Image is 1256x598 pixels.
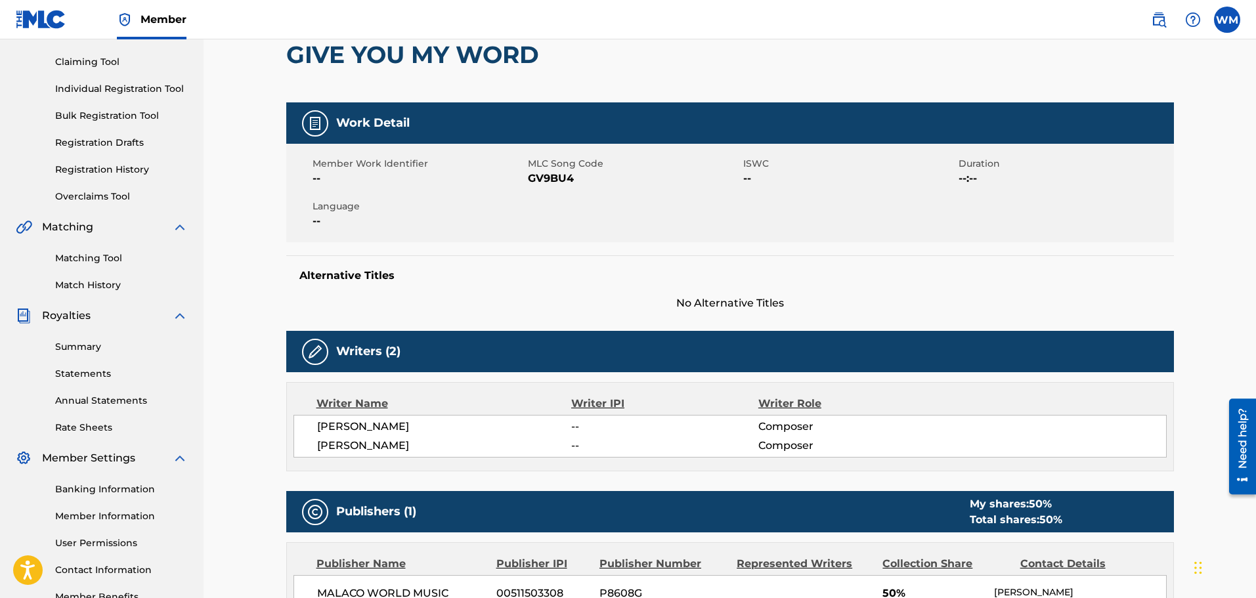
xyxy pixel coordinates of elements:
a: Registration Drafts [55,136,188,150]
img: expand [172,219,188,235]
span: Duration [959,157,1171,171]
div: Publisher Name [316,556,487,572]
img: Writers [307,344,323,360]
span: 50 % [1039,513,1062,526]
span: MLC Song Code [528,157,740,171]
span: Member Work Identifier [313,157,525,171]
span: [PERSON_NAME] [317,438,572,454]
div: Writer Name [316,396,572,412]
h5: Publishers (1) [336,504,416,519]
div: User Menu [1214,7,1240,33]
span: ISWC [743,157,955,171]
a: Rate Sheets [55,421,188,435]
span: 50 % [1029,498,1052,510]
a: Individual Registration Tool [55,82,188,96]
span: Composer [758,419,928,435]
img: Work Detail [307,116,323,131]
img: Publishers [307,504,323,520]
span: Royalties [42,308,91,324]
div: Total shares: [970,512,1062,528]
img: Top Rightsholder [117,12,133,28]
div: Writer IPI [571,396,758,412]
div: My shares: [970,496,1062,512]
a: Member Information [55,509,188,523]
span: Composer [758,438,928,454]
h5: Writers (2) [336,344,401,359]
img: Matching [16,219,32,235]
span: Language [313,200,525,213]
div: Drag [1194,548,1202,587]
h5: Alternative Titles [299,269,1161,282]
img: MLC Logo [16,10,66,29]
img: expand [172,308,188,324]
a: Annual Statements [55,394,188,408]
a: Matching Tool [55,251,188,265]
span: -- [313,213,525,229]
div: Help [1180,7,1206,33]
a: Registration History [55,163,188,177]
a: Public Search [1146,7,1172,33]
iframe: Resource Center [1219,393,1256,499]
span: No Alternative Titles [286,295,1174,311]
div: Publisher Number [599,556,727,572]
a: Banking Information [55,482,188,496]
span: GV9BU4 [528,171,740,186]
a: Match History [55,278,188,292]
h5: Work Detail [336,116,410,131]
img: search [1151,12,1167,28]
span: Matching [42,219,93,235]
div: Contact Details [1020,556,1148,572]
img: expand [172,450,188,466]
a: Overclaims Tool [55,190,188,203]
img: help [1185,12,1201,28]
span: -- [313,171,525,186]
a: Statements [55,367,188,381]
span: -- [743,171,955,186]
div: Publisher IPI [496,556,590,572]
iframe: Chat Widget [1190,535,1256,598]
div: Collection Share [882,556,1010,572]
a: Contact Information [55,563,188,577]
img: Member Settings [16,450,32,466]
div: Represented Writers [737,556,873,572]
span: -- [571,438,758,454]
span: [PERSON_NAME] [317,419,572,435]
h2: GIVE YOU MY WORD [286,40,546,70]
span: Member [141,12,186,27]
span: Member Settings [42,450,135,466]
a: User Permissions [55,536,188,550]
a: Bulk Registration Tool [55,109,188,123]
span: --:-- [959,171,1171,186]
img: Royalties [16,308,32,324]
div: Writer Role [758,396,928,412]
a: Summary [55,340,188,354]
span: -- [571,419,758,435]
a: Claiming Tool [55,55,188,69]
